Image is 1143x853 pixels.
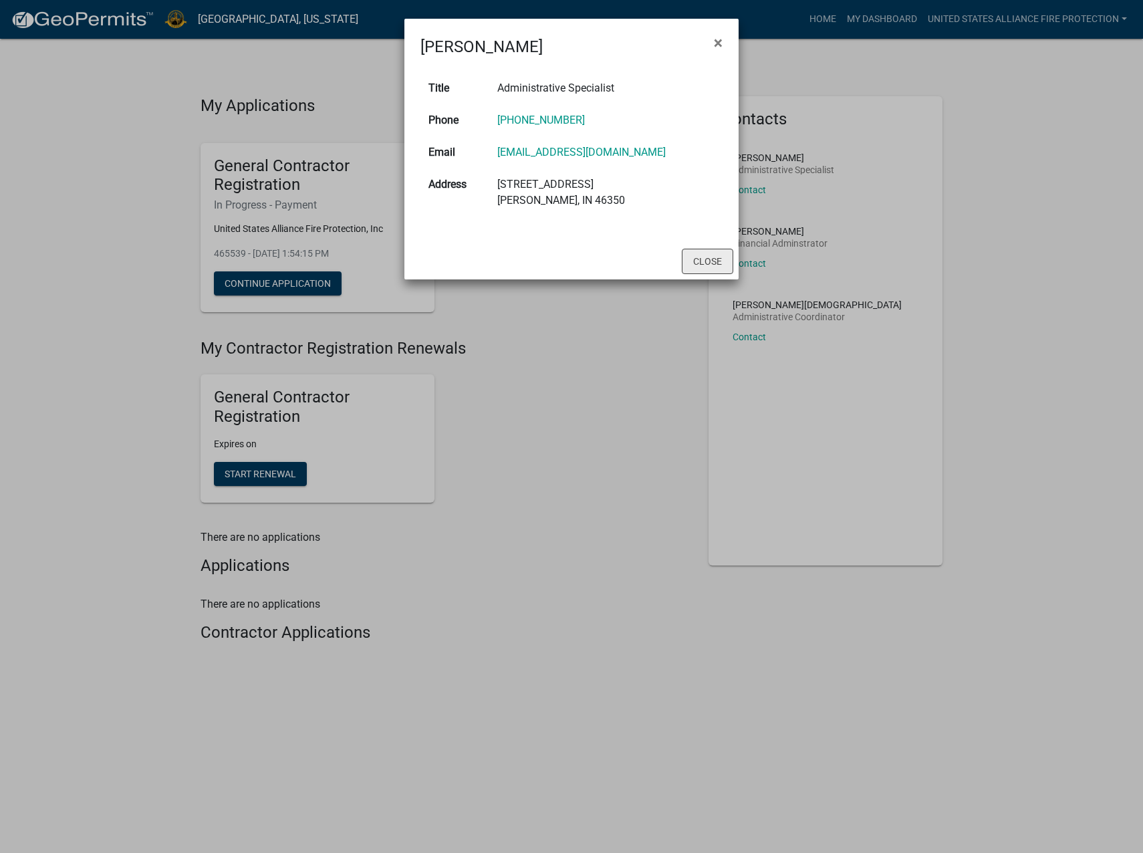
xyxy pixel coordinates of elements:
h4: [PERSON_NAME] [420,35,543,59]
a: [PHONE_NUMBER] [497,114,585,126]
span: × [714,33,723,52]
th: Address [420,168,489,217]
button: Close [682,249,733,274]
td: [STREET_ADDRESS] [PERSON_NAME], IN 46350 [489,168,723,217]
th: Title [420,72,489,104]
button: Close [703,24,733,62]
th: Phone [420,104,489,136]
th: Email [420,136,489,168]
td: Administrative Specialist [489,72,723,104]
a: [EMAIL_ADDRESS][DOMAIN_NAME] [497,146,666,158]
